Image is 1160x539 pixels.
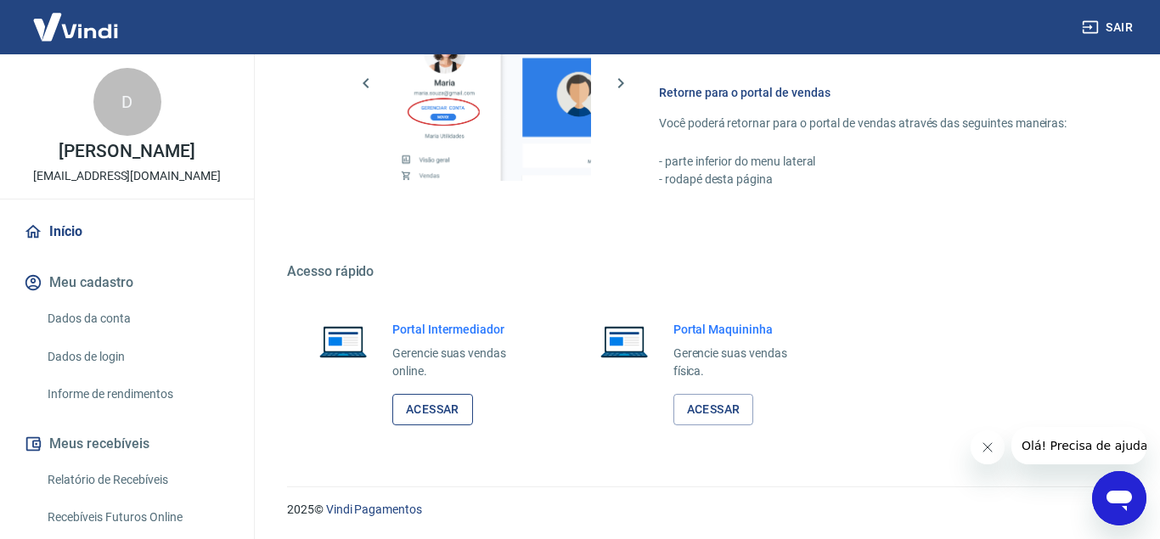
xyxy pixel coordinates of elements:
a: Dados da conta [41,301,234,336]
button: Meus recebíveis [20,425,234,463]
img: Imagem de um notebook aberto [588,321,660,362]
p: Você poderá retornar para o portal de vendas através das seguintes maneiras: [659,115,1078,132]
iframe: Mensagem da empresa [1011,427,1146,464]
a: Recebíveis Futuros Online [41,500,234,535]
p: [PERSON_NAME] [59,143,194,160]
iframe: Fechar mensagem [971,430,1005,464]
h6: Retorne para o portal de vendas [659,84,1078,101]
a: Vindi Pagamentos [326,503,422,516]
p: 2025 © [287,501,1119,519]
a: Acessar [673,394,754,425]
a: Dados de login [41,340,234,374]
img: Vindi [20,1,131,53]
div: D [93,68,161,136]
button: Meu cadastro [20,264,234,301]
p: [EMAIL_ADDRESS][DOMAIN_NAME] [33,167,221,185]
a: Início [20,213,234,250]
button: Sair [1078,12,1140,43]
h5: Acesso rápido [287,263,1119,280]
h6: Portal Intermediador [392,321,538,338]
img: Imagem de um notebook aberto [307,321,379,362]
iframe: Botão para abrir a janela de mensagens [1092,471,1146,525]
p: - rodapé desta página [659,171,1078,188]
p: - parte inferior do menu lateral [659,153,1078,171]
a: Informe de rendimentos [41,377,234,412]
span: Olá! Precisa de ajuda? [10,12,143,25]
p: Gerencie suas vendas online. [392,345,538,380]
h6: Portal Maquininha [673,321,819,338]
p: Gerencie suas vendas física. [673,345,819,380]
a: Relatório de Recebíveis [41,463,234,497]
a: Acessar [392,394,473,425]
